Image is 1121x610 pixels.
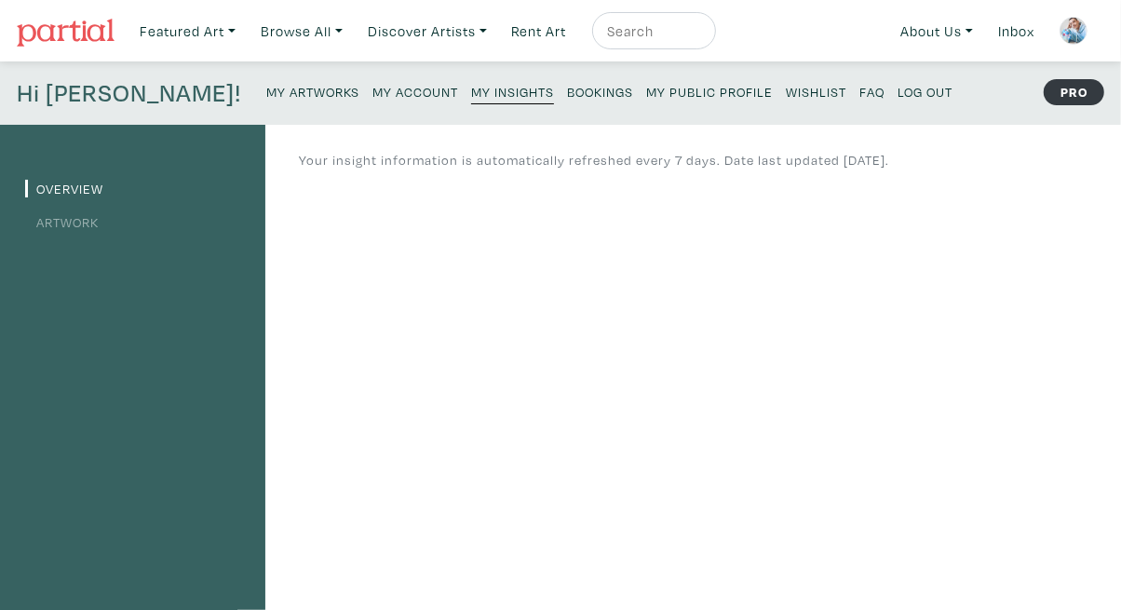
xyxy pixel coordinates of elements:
a: Discover Artists [359,12,495,50]
a: Wishlist [786,78,846,103]
small: Wishlist [786,83,846,101]
small: My Public Profile [646,83,773,101]
small: FAQ [859,83,885,101]
small: Bookings [567,83,633,101]
a: My Public Profile [646,78,773,103]
a: Bookings [567,78,633,103]
small: My Insights [471,83,554,101]
a: My Insights [471,78,554,104]
a: My Account [372,78,458,103]
p: Your insight information is automatically refreshed every 7 days. Date last updated [DATE]. [299,150,889,170]
a: Log Out [898,78,952,103]
a: Featured Art [131,12,244,50]
small: Log Out [898,83,952,101]
a: About Us [892,12,981,50]
a: Inbox [990,12,1043,50]
a: My Artworks [266,78,359,103]
a: Artwork [25,213,99,231]
a: Overview [25,180,103,197]
small: My Artworks [266,83,359,101]
a: Rent Art [504,12,575,50]
strong: PRO [1044,79,1104,105]
a: FAQ [859,78,885,103]
img: phpThumb.php [1060,17,1087,45]
h4: Hi [PERSON_NAME]! [17,78,241,108]
small: My Account [372,83,458,101]
input: Search [605,20,698,43]
a: Browse All [252,12,351,50]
